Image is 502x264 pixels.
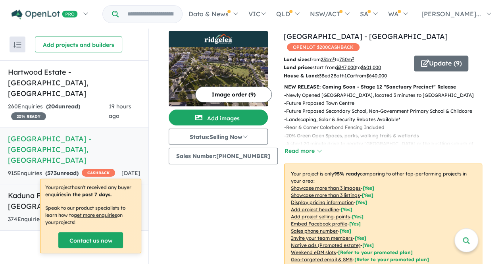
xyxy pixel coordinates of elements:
p: start from [284,64,408,71]
p: NEW RELEASE: Coming Soon - Stage 12 "Sanctuary Precinct" Release [284,83,482,91]
p: from [284,56,408,64]
span: [ Yes ] [362,192,373,198]
p: - Future Proposed Town Centre [284,99,489,107]
u: $ 601,000 [361,64,381,70]
span: 204 [48,103,58,110]
div: 915 Enquir ies [8,169,115,178]
a: Contact us now [58,232,123,248]
u: Display pricing information [291,199,354,205]
span: CASHBACK [82,169,115,177]
p: - Newly Opened [GEOGRAPHIC_DATA], located 3 minutes to [GEOGRAPHIC_DATA] [284,91,489,99]
input: Try estate name, suburb, builder or developer [120,6,181,23]
a: [GEOGRAPHIC_DATA] - [GEOGRAPHIC_DATA] [284,32,448,41]
span: [ Yes ] [341,206,352,212]
b: House & Land: [284,73,319,79]
h5: [GEOGRAPHIC_DATA] - [GEOGRAPHIC_DATA] , [GEOGRAPHIC_DATA] [8,133,140,166]
u: Showcase more than 3 listings [291,192,360,198]
img: Openlot PRO Logo White [12,10,78,19]
button: Image order (9) [195,87,272,102]
u: Sales phone number [291,228,338,234]
b: Land prices [284,64,312,70]
p: - Rear & Corner Colorbond Fencing Included [284,123,489,131]
span: [ Yes ] [356,199,367,205]
img: Ridgelea Estate - Pakenham East [169,47,268,106]
span: to [335,56,354,62]
button: Sales Number:[PHONE_NUMBER] [169,148,278,164]
strong: ( unread) [46,103,80,110]
u: Geo-targeted email & SMS [291,256,352,262]
span: [ Yes ] [349,221,361,227]
p: Speak to our product specialists to learn how to on your projects ! [45,204,136,226]
span: [Refer to your promoted plan] [338,249,413,255]
u: 3 [319,73,321,79]
span: [Refer to your promoted plan] [354,256,429,262]
img: Ridgelea Estate - Pakenham East Logo [172,34,265,44]
p: - Landscaping, Solar & Security Rebates Available* [284,116,489,123]
sup: 2 [333,56,335,60]
u: Add project selling-points [291,214,350,220]
u: Showcase more than 3 images [291,185,361,191]
span: 573 [47,170,57,177]
u: Embed Facebook profile [291,221,347,227]
button: Add images [169,110,268,125]
span: [ Yes ] [340,228,351,234]
a: Ridgelea Estate - Pakenham East LogoRidgelea Estate - Pakenham East [169,31,268,106]
u: Add project headline [291,206,339,212]
sup: 2 [352,56,354,60]
p: Bed Bath Car from [284,72,408,80]
button: Add projects and builders [35,37,122,52]
u: Weekend eDM slots [291,249,336,255]
div: 260 Enquir ies [8,102,109,121]
div: 374 Enquir ies [8,215,118,224]
img: sort.svg [13,42,21,48]
p: - 20% Green Open Spaces, parks, walking trails & wetlands [284,132,489,140]
strong: ( unread) [45,170,79,177]
u: 750 m [339,56,354,62]
span: to [356,64,381,70]
button: Read more [284,146,321,156]
u: $ 347,000 [336,64,356,70]
u: Native ads (Promoted estate) [291,242,360,248]
button: Status:Selling Now [169,129,268,145]
p: Your project hasn't received any buyer enquiries [45,184,136,198]
h5: Kaduna Park Estate - Officer South , [GEOGRAPHIC_DATA] [8,190,140,212]
button: Update (9) [414,56,468,71]
b: Land sizes [284,56,310,62]
span: OPENLOT $ 200 CASHBACK [287,43,360,51]
span: 19 hours ago [109,103,131,119]
span: [ Yes ] [352,214,364,220]
h5: Hartwood Estate - [GEOGRAPHIC_DATA] , [GEOGRAPHIC_DATA] [8,67,140,99]
u: get more enquiries [74,212,117,218]
span: [PERSON_NAME]... [421,10,481,18]
b: in the past 7 days. [66,191,112,197]
u: Invite your team members [291,235,353,241]
b: 95 % ready [334,171,360,177]
span: [ Yes ] [363,185,374,191]
p: - A short 20 minute drive to nearby [GEOGRAPHIC_DATA] or the bustling suburb of [GEOGRAPHIC_DATA] [284,140,489,156]
u: 2 [331,73,333,79]
p: - Future Proposed Secondary School, Non-Government Primary School & Childcare [284,107,489,115]
span: [Yes] [362,242,374,248]
span: [DATE] [121,170,140,177]
span: [ Yes ] [355,235,366,241]
u: $ 640,000 [366,73,387,79]
u: 1 [344,73,347,79]
u: 231 m [321,56,335,62]
span: 20 % READY [11,112,46,120]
